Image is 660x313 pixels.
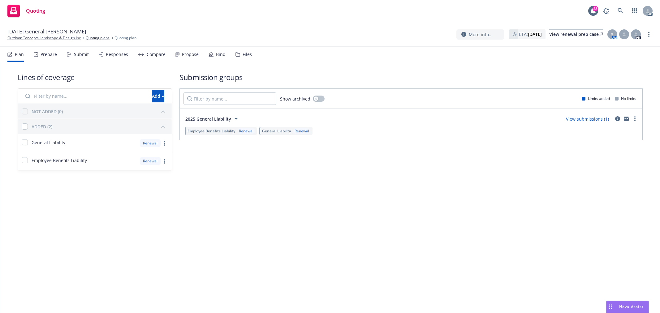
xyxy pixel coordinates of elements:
[152,90,164,102] button: Add
[456,29,504,40] button: More info...
[74,52,89,57] div: Submit
[614,5,627,17] a: Search
[606,301,614,313] div: Drag to move
[628,5,641,17] a: Switch app
[32,123,52,130] div: ADDED (2)
[645,31,653,38] a: more
[140,157,161,165] div: Renewal
[22,90,148,102] input: Filter by name...
[183,92,276,105] input: Filter by name...
[161,157,168,165] a: more
[611,31,614,38] span: S
[41,52,57,57] div: Prepare
[549,29,603,39] a: View renewal prep case
[593,6,598,11] div: 22
[614,115,621,122] a: circleInformation
[262,128,291,134] span: General Liability
[623,115,630,122] a: mail
[32,139,65,146] span: General Liability
[631,115,639,122] a: more
[140,139,161,147] div: Renewal
[32,106,168,116] button: NOT ADDED (0)
[106,52,128,57] div: Responses
[185,116,231,122] span: 2025 General Liability
[582,96,610,101] div: Limits added
[32,122,168,131] button: ADDED (2)
[15,52,24,57] div: Plan
[528,31,542,37] strong: [DATE]
[161,139,168,147] a: more
[183,113,242,125] button: 2025 General Liability
[147,52,166,57] div: Compare
[243,52,252,57] div: Files
[86,35,110,41] a: Quoting plans
[615,96,636,101] div: No limits
[7,28,86,35] span: [DATE] General [PERSON_NAME]
[179,72,643,82] h1: Submission groups
[238,128,255,134] div: Renewal
[114,35,136,41] span: Quoting plan
[7,35,81,41] a: Outdoor Concepts Landscape & Design Inc
[606,301,649,313] button: Nova Assist
[600,5,612,17] a: Report a Bug
[32,157,87,164] span: Employee Benefits Liability
[619,304,644,309] span: Nova Assist
[32,108,63,115] div: NOT ADDED (0)
[18,72,172,82] h1: Lines of coverage
[5,2,48,19] a: Quoting
[549,30,603,39] div: View renewal prep case
[566,116,609,122] a: View submissions (1)
[26,8,45,13] span: Quoting
[182,52,199,57] div: Propose
[293,128,310,134] div: Renewal
[188,128,235,134] span: Employee Benefits Liability
[216,52,226,57] div: Bind
[519,31,542,37] span: ETA :
[280,96,310,102] span: Show archived
[469,31,493,38] span: More info...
